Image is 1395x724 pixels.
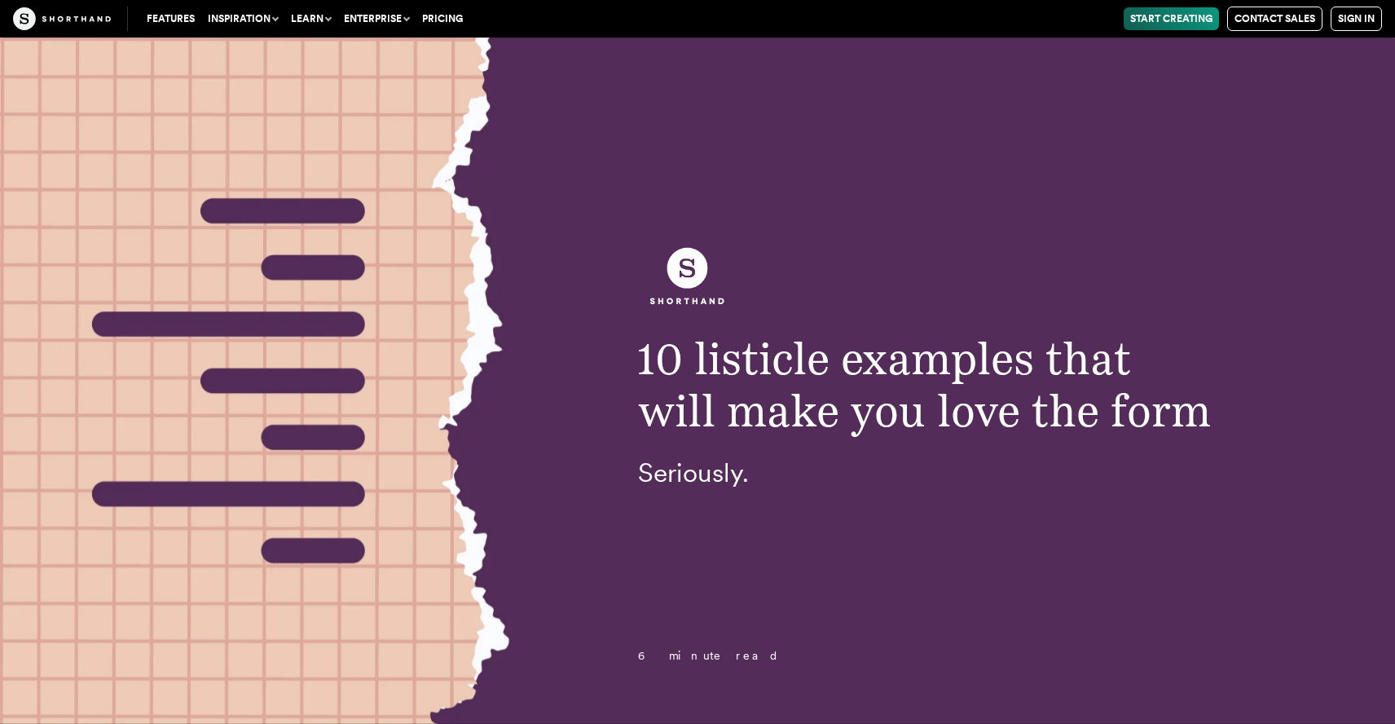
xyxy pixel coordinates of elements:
[605,650,1252,662] p: 6 minute read
[1227,7,1322,31] a: Contact Sales
[201,7,284,30] button: Inspiration
[337,7,416,30] button: Enterprise
[284,7,337,30] button: Learn
[140,7,201,30] a: Features
[1331,7,1382,31] a: Sign in
[638,457,749,488] span: Seriously.
[1124,7,1219,30] a: Start Creating
[416,7,469,30] a: Pricing
[638,332,1211,438] span: 10 listicle examples that will make you love the form
[13,7,111,30] img: The Craft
